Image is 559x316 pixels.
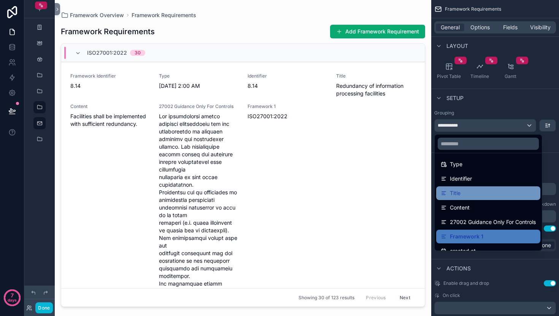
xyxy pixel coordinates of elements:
span: Identifier [450,174,472,183]
div: 30 [135,50,141,56]
span: Showing 30 of 123 results [299,295,354,301]
span: Framework Overview [70,11,124,19]
span: Framework Identifier [70,73,150,79]
span: Framework 1 [248,103,327,110]
a: Framework Requirements [132,11,196,19]
h1: Framework Requirements [61,26,155,37]
span: [DATE] 2:00 AM [159,82,238,90]
span: Facilities shall be implemented with sufficient redundancy. [70,113,150,128]
span: Content [450,203,470,212]
span: ISO27001:2022 [87,49,127,57]
span: Framework 1 [450,232,483,241]
span: 8.14 [248,82,327,90]
a: Framework Overview [61,11,124,19]
span: 27002 Guidance Only For Controls [450,218,536,227]
span: 8.14 [70,82,150,90]
span: Type [159,73,238,79]
span: created at [450,246,476,256]
span: Title [450,189,461,198]
span: Redundancy of information processing facilities [336,82,416,97]
button: Add Framework Requirement [330,25,425,38]
span: Content [70,103,150,110]
span: Identifier [248,73,327,79]
button: Next [394,292,416,303]
span: ISO27001:2022 [248,113,327,120]
span: Title [336,73,416,79]
span: Type [450,160,462,169]
span: 27002 Guidance Only For Controls [159,103,238,110]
